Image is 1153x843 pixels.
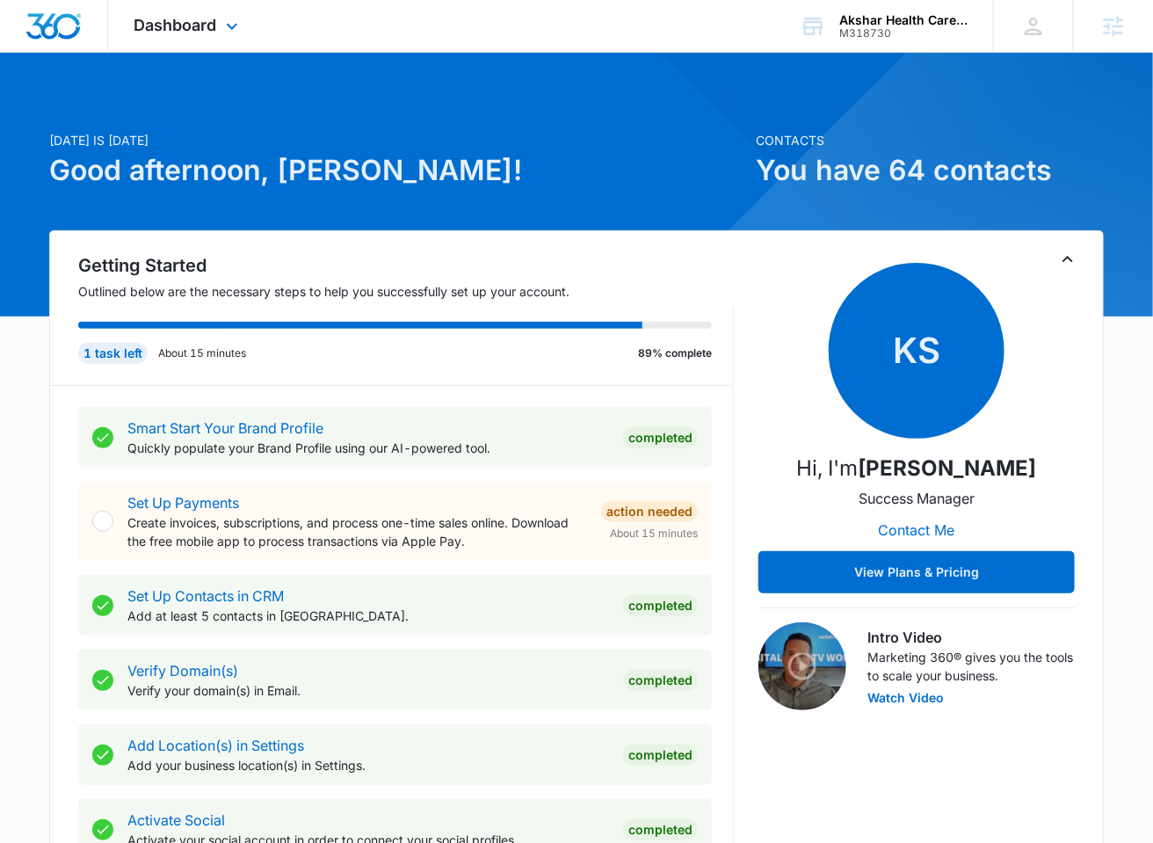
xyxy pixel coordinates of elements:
[127,662,238,679] a: Verify Domain(s)
[610,526,698,541] span: About 15 minutes
[158,345,246,361] p: About 15 minutes
[623,427,698,448] div: Completed
[127,419,323,437] a: Smart Start Your Brand Profile
[859,488,975,509] p: Success Manager
[867,627,1075,648] h3: Intro Video
[867,692,944,704] button: Watch Video
[78,252,734,279] h2: Getting Started
[49,131,745,149] p: [DATE] is [DATE]
[861,509,973,551] button: Contact Me
[78,343,148,364] div: 1 task left
[127,756,609,774] p: Add your business location(s) in Settings.
[623,670,698,691] div: Completed
[839,27,968,40] div: account id
[623,595,698,616] div: Completed
[127,607,609,625] p: Add at least 5 contacts in [GEOGRAPHIC_DATA].
[127,513,587,550] p: Create invoices, subscriptions, and process one-time sales online. Download the free mobile app t...
[127,681,609,700] p: Verify your domain(s) in Email.
[127,587,284,605] a: Set Up Contacts in CRM
[78,282,734,301] p: Outlined below are the necessary steps to help you successfully set up your account.
[1057,249,1078,270] button: Toggle Collapse
[829,263,1004,439] span: KS
[859,455,1037,481] strong: [PERSON_NAME]
[638,345,712,361] p: 89% complete
[756,149,1104,192] h1: You have 64 contacts
[797,453,1037,484] p: Hi, I'm
[49,149,745,192] h1: Good afternoon, [PERSON_NAME]!
[756,131,1104,149] p: Contacts
[127,439,609,457] p: Quickly populate your Brand Profile using our AI-powered tool.
[601,501,698,522] div: Action Needed
[623,819,698,840] div: Completed
[758,551,1075,593] button: View Plans & Pricing
[127,737,304,754] a: Add Location(s) in Settings
[839,13,968,27] div: account name
[623,745,698,766] div: Completed
[134,16,217,34] span: Dashboard
[127,494,239,512] a: Set Up Payments
[867,648,1075,685] p: Marketing 360® gives you the tools to scale your business.
[758,622,846,710] img: Intro Video
[127,811,225,829] a: Activate Social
